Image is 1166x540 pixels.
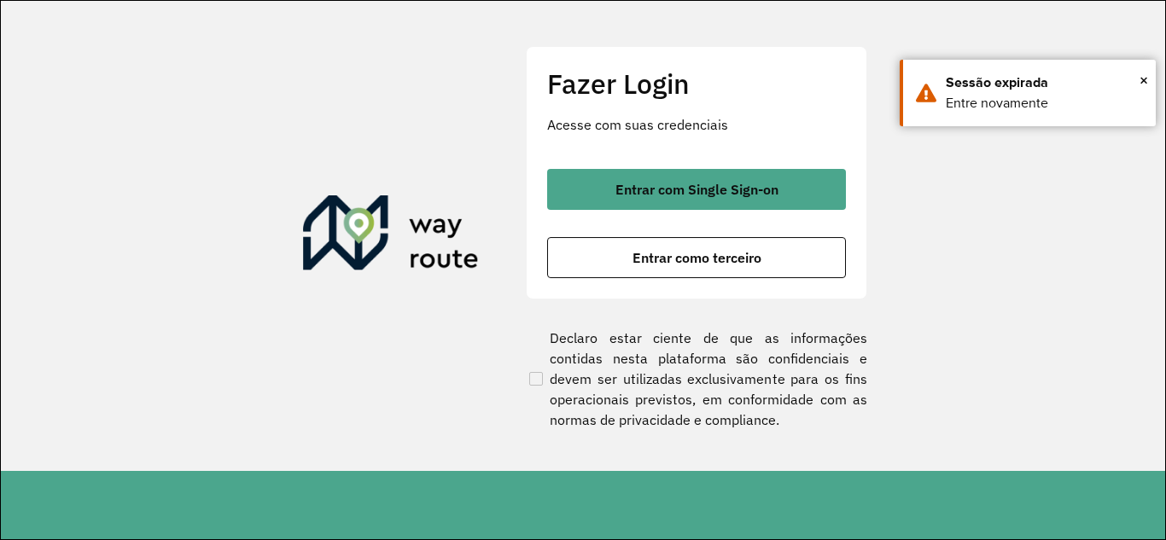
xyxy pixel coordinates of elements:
[946,93,1143,113] div: Entre novamente
[1140,67,1148,93] button: Close
[303,195,479,277] img: Roteirizador AmbevTech
[615,183,778,196] span: Entrar com Single Sign-on
[547,114,846,135] p: Acesse com suas credenciais
[547,237,846,278] button: button
[946,73,1143,93] div: Sessão expirada
[526,328,867,430] label: Declaro estar ciente de que as informações contidas nesta plataforma são confidenciais e devem se...
[1140,67,1148,93] span: ×
[547,67,846,100] h2: Fazer Login
[633,251,761,264] span: Entrar como terceiro
[547,169,846,210] button: button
